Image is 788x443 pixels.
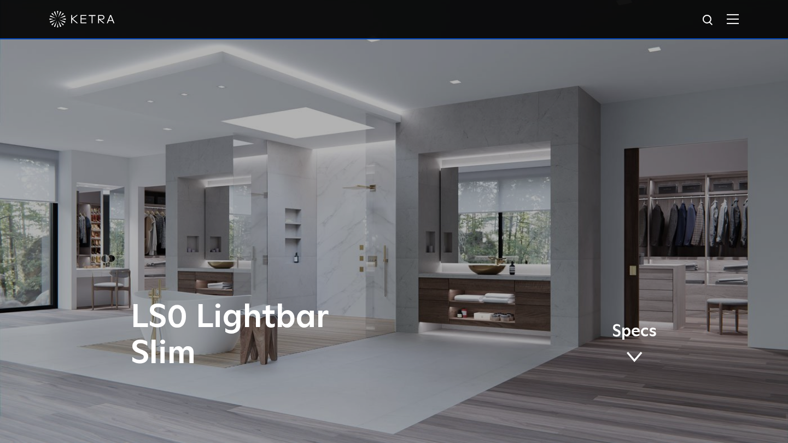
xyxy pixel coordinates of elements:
[49,11,115,27] img: ketra-logo-2019-white
[702,14,715,27] img: search icon
[612,324,657,366] a: Specs
[131,300,440,372] h1: LS0 Lightbar Slim
[612,324,657,340] span: Specs
[727,14,739,24] img: Hamburger%20Nav.svg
